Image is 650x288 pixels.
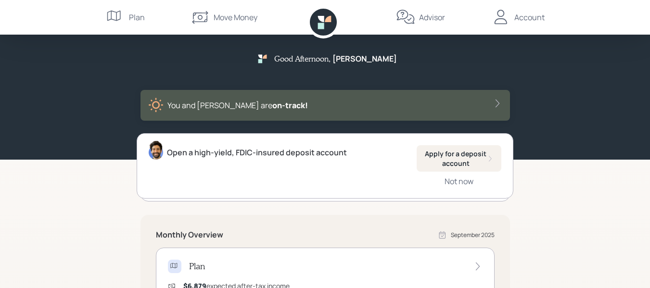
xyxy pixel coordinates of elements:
img: sunny-XHVQM73Q.digested.png [148,98,164,113]
div: Plan [129,12,145,23]
div: Not now [445,176,473,187]
img: eric-schwartz-headshot.png [149,140,163,160]
div: Advisor [419,12,445,23]
h4: Plan [189,261,205,272]
div: Open a high-yield, FDIC-insured deposit account [167,147,347,158]
h5: Good Afternoon , [274,54,331,63]
h5: Monthly Overview [156,230,223,239]
div: Account [514,12,545,23]
span: on‑track! [272,100,308,111]
div: September 2025 [451,231,495,239]
div: Apply for a deposit account [424,149,494,168]
h5: [PERSON_NAME] [332,54,397,63]
button: Apply for a deposit account [417,145,501,172]
div: You and [PERSON_NAME] are [167,100,308,111]
div: Move Money [214,12,257,23]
